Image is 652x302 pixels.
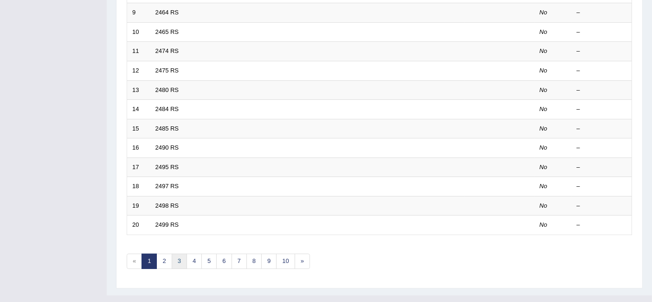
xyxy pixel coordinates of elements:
em: No [540,67,548,74]
em: No [540,202,548,209]
td: 13 [127,80,150,100]
div: – [577,125,627,133]
a: 5 [201,254,217,269]
div: – [577,28,627,37]
div: – [577,66,627,75]
a: 3 [172,254,187,269]
a: 2464 RS [155,9,179,16]
a: 9 [261,254,277,269]
em: No [540,144,548,151]
td: 10 [127,22,150,42]
a: 7 [232,254,247,269]
em: No [540,221,548,228]
a: 2499 RS [155,221,179,228]
a: 1 [142,254,157,269]
div: – [577,221,627,230]
div: – [577,163,627,172]
em: No [540,105,548,112]
div: – [577,47,627,56]
a: 10 [276,254,295,269]
div: – [577,105,627,114]
td: 14 [127,100,150,119]
div: – [577,86,627,95]
span: « [127,254,142,269]
a: 2474 RS [155,47,179,54]
td: 20 [127,216,150,235]
a: » [295,254,310,269]
a: 2480 RS [155,86,179,93]
td: 12 [127,61,150,80]
a: 2490 RS [155,144,179,151]
a: 2497 RS [155,183,179,190]
div: – [577,8,627,17]
div: – [577,144,627,152]
td: 18 [127,177,150,197]
a: 2495 RS [155,164,179,171]
td: 19 [127,196,150,216]
a: 8 [246,254,262,269]
td: 11 [127,42,150,61]
div: – [577,202,627,210]
em: No [540,164,548,171]
em: No [540,183,548,190]
td: 9 [127,3,150,23]
a: 2484 RS [155,105,179,112]
em: No [540,9,548,16]
a: 2465 RS [155,28,179,35]
a: 2475 RS [155,67,179,74]
div: – [577,182,627,191]
em: No [540,28,548,35]
em: No [540,86,548,93]
a: 2485 RS [155,125,179,132]
a: 6 [216,254,232,269]
td: 15 [127,119,150,138]
td: 17 [127,158,150,177]
a: 4 [187,254,202,269]
a: 2498 RS [155,202,179,209]
em: No [540,47,548,54]
a: 2 [156,254,172,269]
em: No [540,125,548,132]
td: 16 [127,138,150,158]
